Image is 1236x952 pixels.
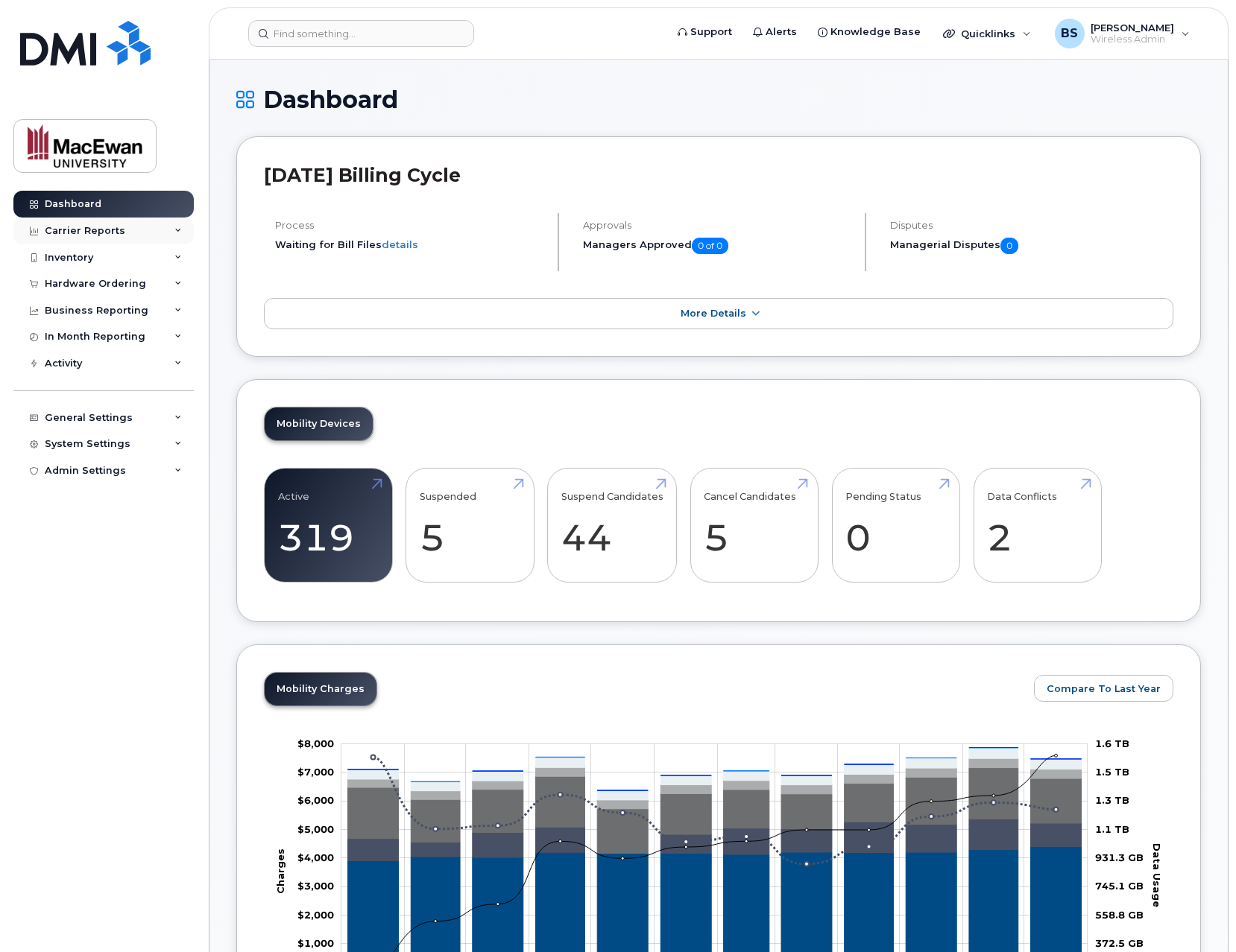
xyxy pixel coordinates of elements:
tspan: 1.1 TB [1095,823,1129,835]
tspan: 931.3 GB [1095,851,1144,863]
tspan: $6,000 [297,794,334,806]
tspan: 745.1 GB [1095,880,1144,892]
tspan: $2,000 [297,909,334,921]
g: $0 [297,794,334,806]
g: $0 [297,909,334,921]
a: Active 319 [278,476,379,574]
a: Pending Status 0 [845,476,946,574]
a: Cancel Candidates 5 [704,476,804,574]
tspan: $8,000 [297,737,334,749]
g: GST [348,748,1082,800]
a: Data Conflicts 2 [987,476,1088,574]
tspan: 1.3 TB [1095,794,1129,806]
span: 0 of 0 [692,238,728,254]
a: Mobility Devices [265,407,373,440]
h5: Managerial Disputes [890,238,1173,254]
tspan: 1.5 TB [1095,766,1129,778]
g: $0 [297,766,334,778]
g: $0 [297,880,334,892]
a: Suspend Candidates 44 [561,476,663,574]
tspan: 558.8 GB [1095,909,1144,921]
h4: Approvals [583,220,853,231]
h4: Process [275,220,545,231]
tspan: $5,000 [297,823,334,835]
g: Roaming [348,819,1082,860]
g: Features [348,758,1082,809]
h2: [DATE] Billing Cycle [264,164,1173,186]
g: $0 [297,737,334,749]
span: Compare To Last Year [1047,682,1161,696]
tspan: Charges [274,848,286,894]
tspan: 372.5 GB [1095,937,1144,949]
tspan: $3,000 [297,880,334,892]
a: Suspended 5 [420,476,520,574]
g: $0 [297,851,334,863]
tspan: $4,000 [297,851,334,863]
h5: Managers Approved [583,238,853,254]
a: Mobility Charges [265,673,376,705]
tspan: 1.6 TB [1095,737,1129,749]
button: Compare To Last Year [1034,675,1173,702]
span: More Details [681,308,746,319]
g: $0 [297,823,334,835]
span: 0 [1000,238,1018,254]
h4: Disputes [890,220,1173,231]
g: $0 [297,937,334,949]
li: Waiting for Bill Files [275,238,545,252]
tspan: $7,000 [297,766,334,778]
a: details [382,238,418,250]
h1: Dashboard [236,86,1201,112]
tspan: Data Usage [1151,843,1163,907]
g: Data [348,767,1082,853]
tspan: $1,000 [297,937,334,949]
